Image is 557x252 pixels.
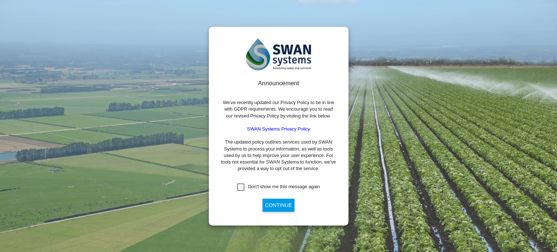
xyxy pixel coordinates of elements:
span: We’ve recently updated our Privacy Policy to be in line with GDPR requirements. We encourage you ... [223,100,334,118]
a: SWAN Systems Privacy Policy [247,126,310,132]
span: The updated policy outlines services used by SWAN Systems to process your information, as well as... [221,139,336,171]
img: SWAN-Landscape-Logo-Colour.png [246,38,311,71]
md-checkbox: Don't show me this message again [237,183,320,191]
button: Continue [263,199,294,212]
div: Announcement [220,79,337,88]
div: Don't show me this message again [248,183,320,190]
